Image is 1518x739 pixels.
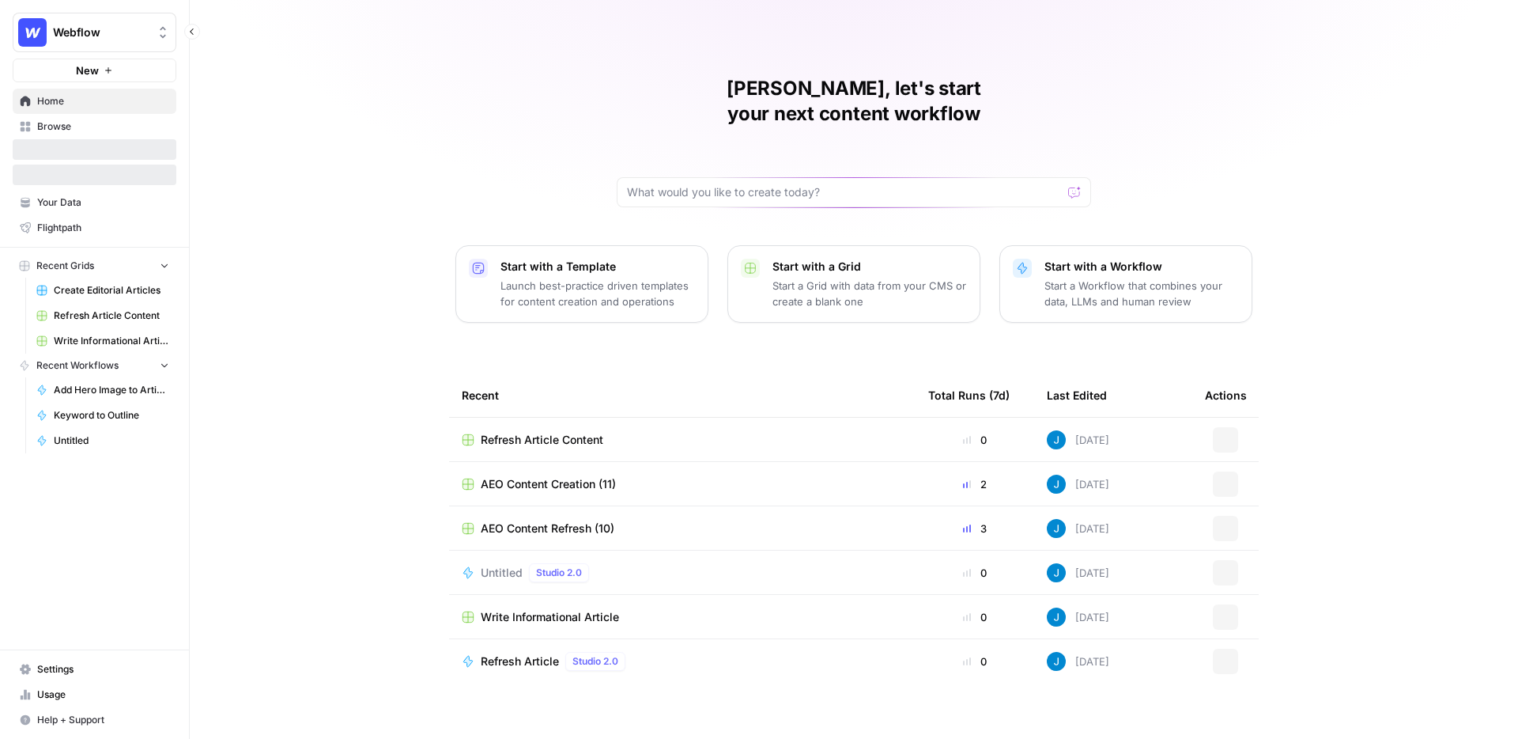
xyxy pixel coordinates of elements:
[29,303,176,328] a: Refresh Article Content
[462,563,903,582] a: UntitledStudio 2.0
[13,215,176,241] a: Flightpath
[13,114,176,139] a: Browse
[29,428,176,453] a: Untitled
[772,278,967,309] p: Start a Grid with data from your CMS or create a blank one
[1047,475,1066,494] img: z620ml7ie90s7uun3xptce9f0frp
[53,25,149,40] span: Webflow
[54,283,169,297] span: Create Editorial Articles
[1047,519,1066,538] img: z620ml7ie90s7uun3xptce9f0frp
[37,713,169,727] span: Help + Support
[928,565,1021,581] div: 0
[37,119,169,134] span: Browse
[76,63,99,78] span: New
[627,184,1062,200] input: What would you like to create today?
[54,383,169,397] span: Add Hero Image to Article
[1044,278,1239,309] p: Start a Workflow that combines your data, LLMs and human review
[1047,430,1109,449] div: [DATE]
[54,309,169,323] span: Refresh Article Content
[1047,475,1109,494] div: [DATE]
[54,334,169,348] span: Write Informational Article
[928,654,1021,669] div: 0
[481,521,614,536] span: AEO Content Refresh (10)
[1047,519,1109,538] div: [DATE]
[29,328,176,354] a: Write Informational Article
[481,654,559,669] span: Refresh Article
[462,521,903,536] a: AEO Content Refresh (10)
[462,652,903,671] a: Refresh ArticleStudio 2.0
[13,657,176,682] a: Settings
[928,432,1021,448] div: 0
[928,373,1010,417] div: Total Runs (7d)
[29,403,176,428] a: Keyword to Outline
[13,89,176,114] a: Home
[1047,563,1066,582] img: z620ml7ie90s7uun3xptce9f0frp
[1047,652,1109,671] div: [DATE]
[727,245,980,323] button: Start with a GridStart a Grid with data from your CMS or create a blank one
[1044,259,1239,275] p: Start with a Workflow
[29,377,176,403] a: Add Hero Image to Article
[37,195,169,210] span: Your Data
[54,434,169,448] span: Untitled
[772,259,967,275] p: Start with a Grid
[462,609,903,625] a: Write Informational Article
[13,254,176,278] button: Recent Grids
[500,278,695,309] p: Launch best-practice driven templates for content creation and operations
[54,408,169,423] span: Keyword to Outline
[1047,563,1109,582] div: [DATE]
[13,59,176,82] button: New
[928,609,1021,625] div: 0
[462,373,903,417] div: Recent
[928,521,1021,536] div: 3
[13,190,176,215] a: Your Data
[928,476,1021,492] div: 2
[572,654,618,669] span: Studio 2.0
[536,566,582,580] span: Studio 2.0
[462,432,903,448] a: Refresh Article Content
[1047,430,1066,449] img: z620ml7ie90s7uun3xptce9f0frp
[29,278,176,303] a: Create Editorial Articles
[481,609,619,625] span: Write Informational Article
[13,354,176,377] button: Recent Workflows
[37,688,169,702] span: Usage
[18,18,47,47] img: Webflow Logo
[481,432,603,448] span: Refresh Article Content
[999,245,1252,323] button: Start with a WorkflowStart a Workflow that combines your data, LLMs and human review
[13,682,176,707] a: Usage
[455,245,708,323] button: Start with a TemplateLaunch best-practice driven templates for content creation and operations
[1047,608,1066,627] img: z620ml7ie90s7uun3xptce9f0frp
[37,221,169,235] span: Flightpath
[1047,373,1107,417] div: Last Edited
[617,76,1091,127] h1: [PERSON_NAME], let's start your next content workflow
[1205,373,1247,417] div: Actions
[13,13,176,52] button: Workspace: Webflow
[36,358,119,373] span: Recent Workflows
[462,476,903,492] a: AEO Content Creation (11)
[37,94,169,108] span: Home
[500,259,695,275] p: Start with a Template
[37,662,169,676] span: Settings
[481,565,523,581] span: Untitled
[13,707,176,733] button: Help + Support
[1047,652,1066,671] img: z620ml7ie90s7uun3xptce9f0frp
[36,259,94,273] span: Recent Grids
[1047,608,1109,627] div: [DATE]
[481,476,616,492] span: AEO Content Creation (11)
